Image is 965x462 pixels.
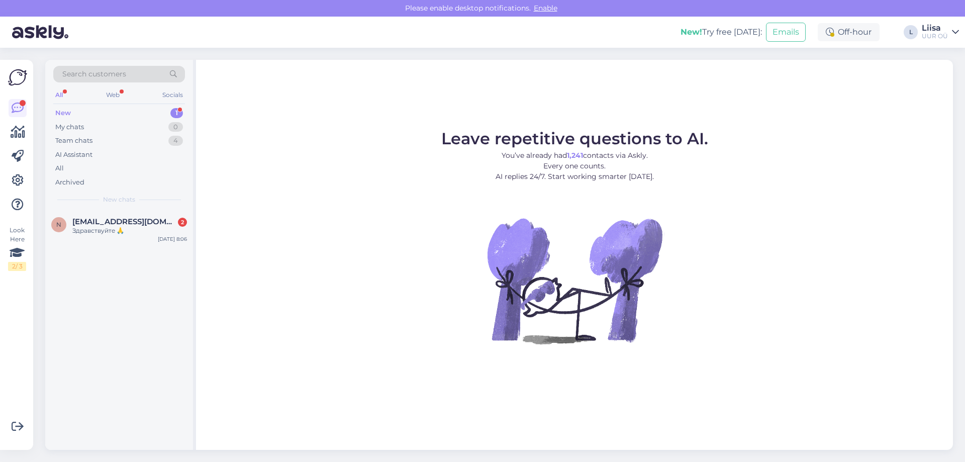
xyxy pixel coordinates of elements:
div: Liisa [922,24,948,32]
span: Enable [531,4,560,13]
div: All [55,163,64,173]
div: L [904,25,918,39]
div: Off-hour [818,23,880,41]
div: UUR OÜ [922,32,948,40]
div: Team chats [55,136,92,146]
a: LiisaUUR OÜ [922,24,959,40]
div: Look Here [8,226,26,271]
span: New chats [103,195,135,204]
div: [DATE] 8:06 [158,235,187,243]
div: New [55,108,71,118]
button: Emails [766,23,806,42]
span: n [56,221,61,228]
p: You’ve already had contacts via Askly. Every one counts. AI replies 24/7. Start working smarter [... [441,150,708,182]
div: 2 / 3 [8,262,26,271]
div: 0 [168,122,183,132]
div: Socials [160,88,185,102]
span: Search customers [62,69,126,79]
div: Archived [55,177,84,188]
div: 1 [170,108,183,118]
div: Здравствуйте 🙏 [72,226,187,235]
b: 1,241 [567,151,583,160]
b: New! [681,27,702,37]
img: No Chat active [484,190,665,371]
div: All [53,88,65,102]
span: Leave repetitive questions to AI. [441,129,708,148]
span: nastja.kucerenko@gmail.com [72,217,177,226]
div: AI Assistant [55,150,92,160]
div: 4 [168,136,183,146]
div: My chats [55,122,84,132]
img: Askly Logo [8,68,27,87]
div: Try free [DATE]: [681,26,762,38]
div: 2 [178,218,187,227]
div: Web [104,88,122,102]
